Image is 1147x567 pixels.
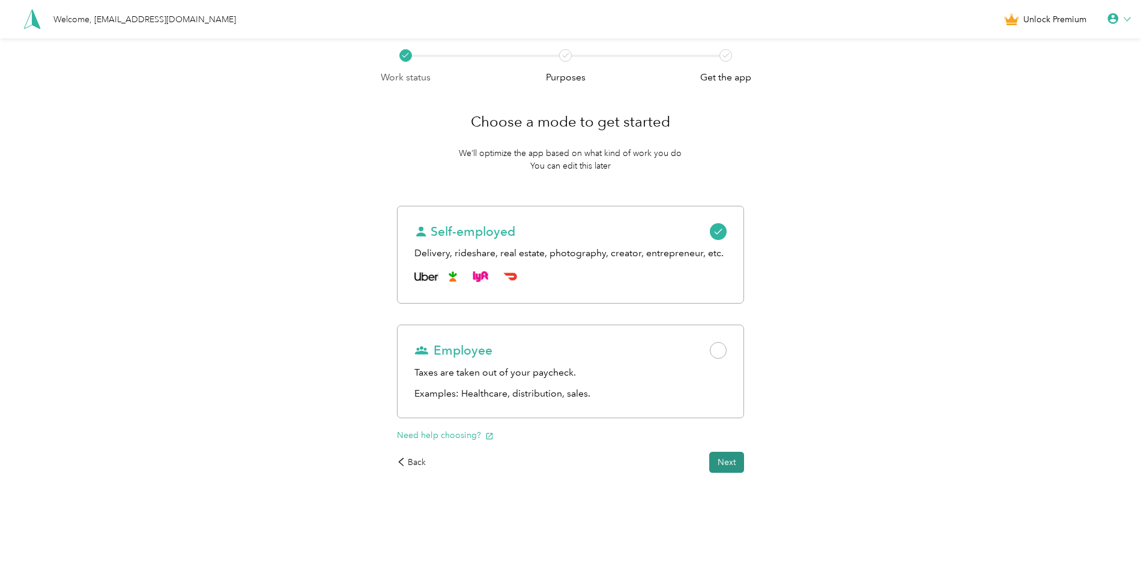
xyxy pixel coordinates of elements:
[414,365,726,380] div: Taxes are taken out of your paycheck.
[546,70,586,85] p: Purposes
[471,107,670,136] h1: Choose a mode to get started
[709,452,744,473] button: Next
[700,70,751,85] p: Get the app
[414,342,492,359] span: Employee
[397,429,494,442] button: Need help choosing?
[414,386,726,401] p: Examples: Healthcare, distribution, sales.
[53,13,236,26] div: Welcome, [EMAIL_ADDRESS][DOMAIN_NAME]
[414,246,726,261] div: Delivery, rideshare, real estate, photography, creator, entrepreneur, etc.
[397,456,426,469] div: Back
[1023,13,1086,26] span: Unlock Premium
[530,160,611,172] p: You can edit this later
[414,223,515,240] span: Self-employed
[459,147,682,160] p: We’ll optimize the app based on what kind of work you do
[1080,500,1147,567] iframe: Everlance-gr Chat Button Frame
[381,70,431,85] p: Work status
